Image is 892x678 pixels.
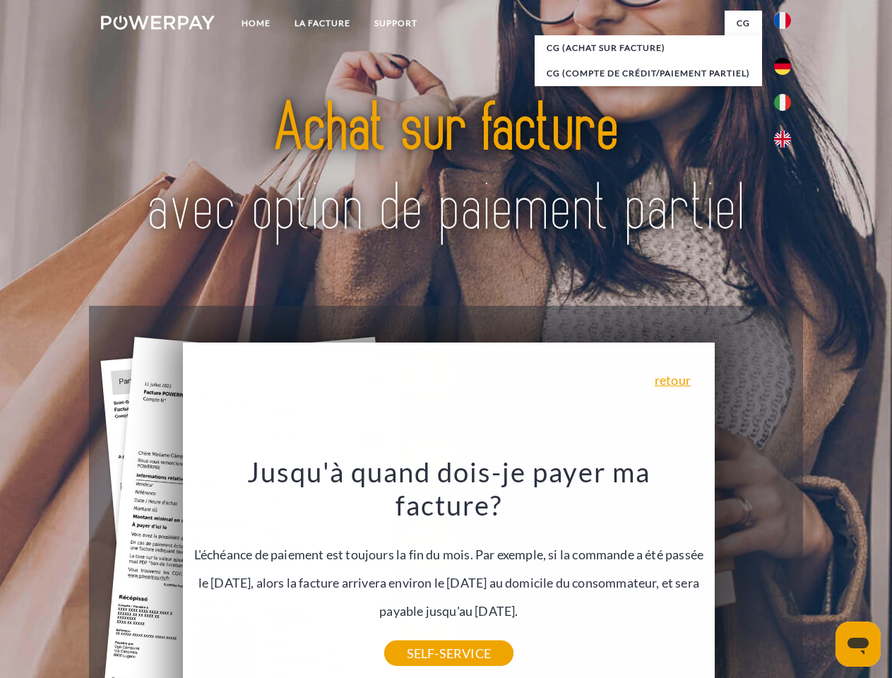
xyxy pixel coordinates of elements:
[774,94,791,111] img: it
[535,35,762,61] a: CG (achat sur facture)
[774,58,791,75] img: de
[230,11,283,36] a: Home
[191,455,706,653] div: L'échéance de paiement est toujours la fin du mois. Par exemple, si la commande a été passée le [...
[725,11,762,36] a: CG
[835,621,881,667] iframe: Bouton de lancement de la fenêtre de messagerie
[362,11,429,36] a: Support
[283,11,362,36] a: LA FACTURE
[774,12,791,29] img: fr
[135,68,757,270] img: title-powerpay_fr.svg
[191,455,706,523] h3: Jusqu'à quand dois-je payer ma facture?
[101,16,215,30] img: logo-powerpay-white.svg
[535,61,762,86] a: CG (Compte de crédit/paiement partiel)
[774,131,791,148] img: en
[655,374,691,386] a: retour
[384,641,513,666] a: SELF-SERVICE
